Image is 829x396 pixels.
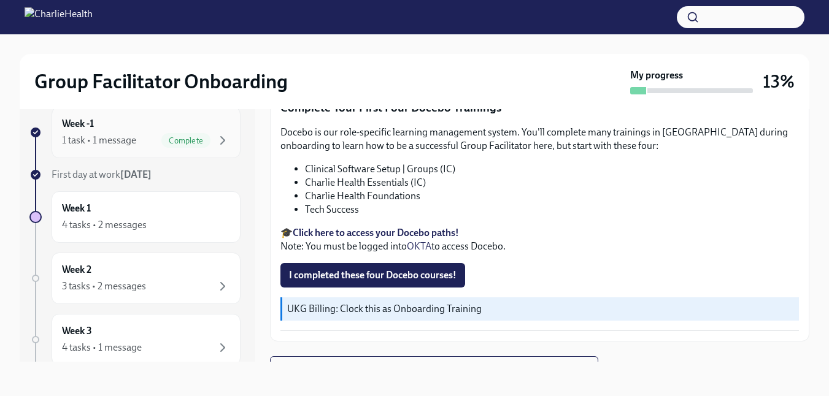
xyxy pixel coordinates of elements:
[34,69,288,94] h2: Group Facilitator Onboarding
[29,253,241,304] a: Week 23 tasks • 2 messages
[29,107,241,158] a: Week -11 task • 1 messageComplete
[62,117,94,131] h6: Week -1
[630,69,683,82] strong: My progress
[62,341,142,354] div: 4 tasks • 1 message
[289,269,457,281] span: I completed these four Docebo courses!
[407,240,431,252] a: OKTA
[62,280,146,293] div: 3 tasks • 2 messages
[287,302,794,316] p: UKG Billing: Clock this as Onboarding Training
[305,162,799,176] li: Clinical Software Setup | Groups (IC)
[25,7,93,27] img: CharlieHealth
[52,169,152,180] span: First day at work
[305,189,799,203] li: Charlie Health Foundations
[29,191,241,243] a: Week 14 tasks • 2 messages
[280,126,799,153] p: Docebo is our role-specific learning management system. You'll complete many trainings in [GEOGRA...
[62,202,91,215] h6: Week 1
[62,263,91,276] h6: Week 2
[280,226,799,253] p: 🎓 Note: You must be logged into to access Docebo.
[29,168,241,181] a: First day at work[DATE]
[62,324,92,338] h6: Week 3
[305,176,799,189] li: Charlie Health Essentials (IC)
[62,134,136,147] div: 1 task • 1 message
[280,263,465,287] button: I completed these four Docebo courses!
[62,218,147,232] div: 4 tasks • 2 messages
[293,227,459,238] a: Click here to access your Docebo paths!
[763,70,795,93] h3: 13%
[305,203,799,216] li: Tech Success
[29,314,241,365] a: Week 34 tasks • 1 message
[161,136,210,145] span: Complete
[120,169,152,180] strong: [DATE]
